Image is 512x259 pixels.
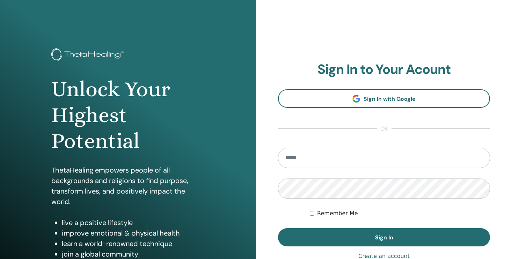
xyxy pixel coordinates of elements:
label: Remember Me [317,209,358,218]
p: ThetaHealing empowers people of all backgrounds and religions to find purpose, transform lives, a... [51,165,205,207]
li: live a positive lifestyle [62,217,205,228]
h2: Sign In to Your Acount [278,62,490,78]
li: improve emotional & physical health [62,228,205,238]
h1: Unlock Your Highest Potential [51,76,205,154]
span: Sign In [375,234,393,241]
span: or [377,125,392,133]
span: Sign In with Google [364,95,416,103]
li: learn a world-renowned technique [62,238,205,249]
a: Sign In with Google [278,89,490,108]
button: Sign In [278,228,490,246]
div: Keep me authenticated indefinitely or until I manually logout [310,209,490,218]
